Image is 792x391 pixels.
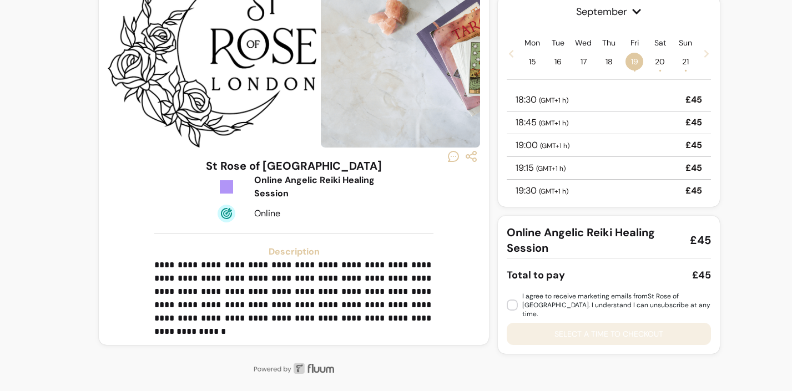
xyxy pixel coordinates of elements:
[659,65,662,76] span: •
[516,139,569,152] p: 19:00
[218,178,235,196] img: Tickets Icon
[154,245,433,258] h3: Description
[99,363,489,374] img: powered by Fluum.ai
[575,37,592,48] p: Wed
[685,116,702,129] p: £45
[206,158,382,174] h3: St Rose of [GEOGRAPHIC_DATA]
[549,53,567,70] span: 16
[254,174,385,200] div: Online Angelic Reiki Healing Session
[516,116,568,129] p: 18:45
[507,225,681,256] span: Online Angelic Reiki Healing Session
[633,65,636,76] span: •
[600,53,618,70] span: 18
[602,37,616,48] p: Thu
[254,207,385,220] div: Online
[523,53,541,70] span: 15
[685,161,702,175] p: £45
[685,93,702,106] p: £45
[516,93,568,106] p: 18:30
[630,37,639,48] p: Fri
[539,119,568,128] span: ( GMT+1 h )
[654,37,666,48] p: Sat
[539,187,568,196] span: ( GMT+1 h )
[524,37,540,48] p: Mon
[507,267,565,283] div: Total to pay
[679,37,692,48] p: Sun
[625,53,643,70] span: 19
[685,184,702,197] p: £45
[684,65,687,76] span: •
[552,37,564,48] p: Tue
[692,267,711,283] div: £45
[539,96,568,105] span: ( GMT+1 h )
[574,53,592,70] span: 17
[540,141,569,150] span: ( GMT+1 h )
[536,164,566,173] span: ( GMT+1 h )
[685,139,702,152] p: £45
[651,53,669,70] span: 20
[516,161,566,175] p: 19:15
[516,184,568,197] p: 19:30
[677,53,694,70] span: 21
[690,232,711,248] span: £45
[507,4,711,19] span: September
